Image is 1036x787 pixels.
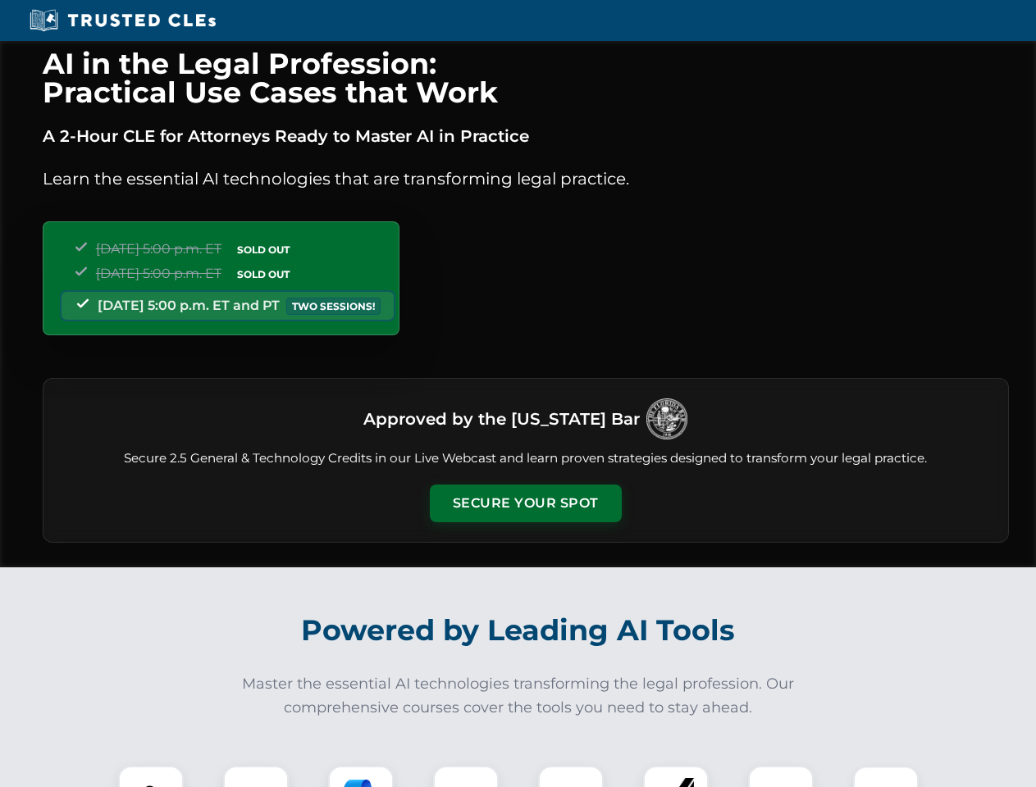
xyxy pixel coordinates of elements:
h3: Approved by the [US_STATE] Bar [363,404,640,434]
span: SOLD OUT [231,241,295,258]
h1: AI in the Legal Profession: Practical Use Cases that Work [43,49,1009,107]
p: A 2-Hour CLE for Attorneys Ready to Master AI in Practice [43,123,1009,149]
span: SOLD OUT [231,266,295,283]
span: [DATE] 5:00 p.m. ET [96,241,221,257]
p: Learn the essential AI technologies that are transforming legal practice. [43,166,1009,192]
span: [DATE] 5:00 p.m. ET [96,266,221,281]
p: Secure 2.5 General & Technology Credits in our Live Webcast and learn proven strategies designed ... [63,449,988,468]
h2: Powered by Leading AI Tools [64,602,973,659]
button: Secure Your Spot [430,484,622,522]
p: Master the essential AI technologies transforming the legal profession. Our comprehensive courses... [231,672,806,720]
img: Trusted CLEs [25,8,221,33]
img: Logo [646,398,687,439]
